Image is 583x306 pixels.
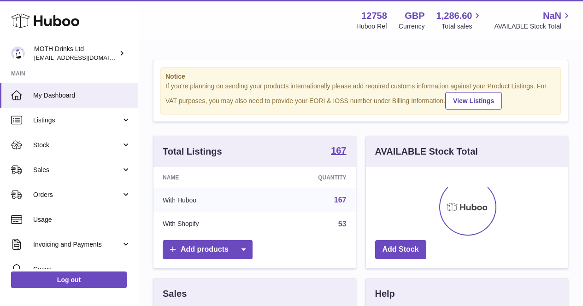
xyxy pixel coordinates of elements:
span: Stock [33,141,121,150]
span: Sales [33,166,121,174]
h3: Help [375,288,395,300]
span: Listings [33,116,121,125]
a: NaN AVAILABLE Stock Total [494,10,572,31]
span: Cases [33,265,131,274]
h3: AVAILABLE Stock Total [375,145,478,158]
img: orders@mothdrinks.com [11,46,25,60]
span: [EMAIL_ADDRESS][DOMAIN_NAME] [34,54,135,61]
span: Orders [33,191,121,199]
span: AVAILABLE Stock Total [494,22,572,31]
th: Name [153,167,262,188]
strong: Notice [165,72,556,81]
div: Huboo Ref [356,22,387,31]
strong: 12758 [361,10,387,22]
div: If you're planning on sending your products internationally please add required customs informati... [165,82,556,110]
span: Usage [33,215,131,224]
a: 167 [331,146,346,157]
div: MOTH Drinks Ltd [34,45,117,62]
span: Total sales [442,22,483,31]
span: 1,286.60 [436,10,472,22]
span: My Dashboard [33,91,131,100]
span: NaN [543,10,561,22]
a: Log out [11,271,127,288]
h3: Total Listings [163,145,222,158]
a: 1,286.60 Total sales [436,10,483,31]
td: With Shopify [153,212,262,236]
h3: Sales [163,288,187,300]
td: With Huboo [153,188,262,212]
div: Currency [399,22,425,31]
a: View Listings [445,92,502,110]
span: Invoicing and Payments [33,240,121,249]
strong: 167 [331,146,346,155]
a: 53 [338,220,347,228]
a: Add products [163,240,253,259]
a: Add Stock [375,240,426,259]
th: Quantity [262,167,355,188]
a: 167 [334,196,347,204]
strong: GBP [405,10,424,22]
